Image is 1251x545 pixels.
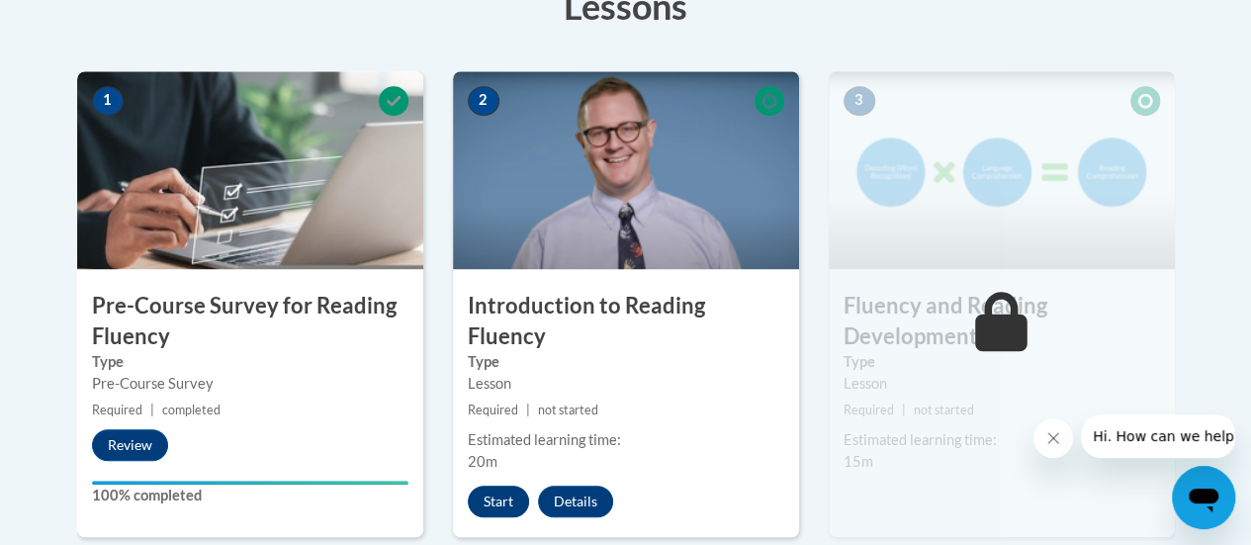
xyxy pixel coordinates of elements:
iframe: Message from company [1081,414,1235,458]
span: Required [468,403,518,417]
span: 20m [468,453,497,470]
img: Course Image [829,71,1175,269]
label: 100% completed [92,485,408,506]
span: 2 [468,86,499,116]
label: Type [468,351,784,373]
iframe: Close message [1033,418,1073,458]
span: 15m [844,453,873,470]
button: Start [468,486,529,517]
div: Pre-Course Survey [92,373,408,395]
span: 1 [92,86,124,116]
span: | [150,403,154,417]
span: completed [162,403,221,417]
span: not started [538,403,598,417]
h3: Pre-Course Survey for Reading Fluency [77,291,423,352]
div: Your progress [92,481,408,485]
div: Lesson [468,373,784,395]
img: Course Image [77,71,423,269]
span: Required [844,403,894,417]
span: | [526,403,530,417]
div: Estimated learning time: [844,429,1160,451]
label: Type [844,351,1160,373]
button: Details [538,486,613,517]
div: Lesson [844,373,1160,395]
label: Type [92,351,408,373]
span: 3 [844,86,875,116]
span: Required [92,403,142,417]
h3: Introduction to Reading Fluency [453,291,799,352]
img: Course Image [453,71,799,269]
div: Estimated learning time: [468,429,784,451]
span: | [902,403,906,417]
span: not started [914,403,974,417]
h3: Fluency and Reading Development [829,291,1175,352]
iframe: Button to launch messaging window [1172,466,1235,529]
button: Review [92,429,168,461]
span: Hi. How can we help? [12,14,160,30]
